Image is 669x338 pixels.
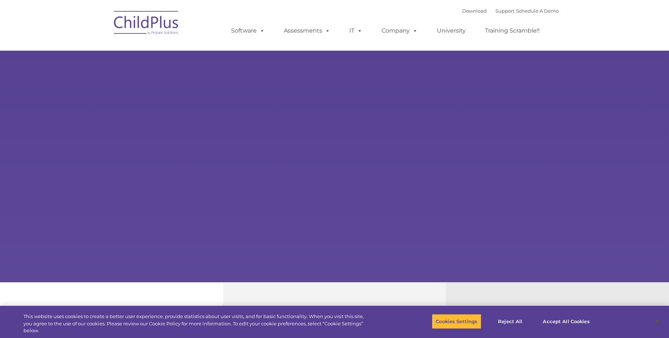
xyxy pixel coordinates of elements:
a: Training Scramble!! [478,24,547,38]
a: Download [462,8,487,14]
button: Accept All Cookies [539,314,593,329]
button: Reject All [487,314,533,329]
a: Company [374,24,425,38]
button: Cookies Settings [432,314,481,329]
button: Close [649,313,665,329]
img: ChildPlus by Procare Solutions [110,6,183,42]
a: Assessments [277,24,337,38]
a: Support [495,8,515,14]
font: | [462,8,559,14]
a: IT [342,24,370,38]
a: University [430,24,473,38]
a: Software [224,24,272,38]
a: Schedule A Demo [516,8,559,14]
div: This website uses cookies to create a better user experience, provide statistics about user visit... [24,313,368,334]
